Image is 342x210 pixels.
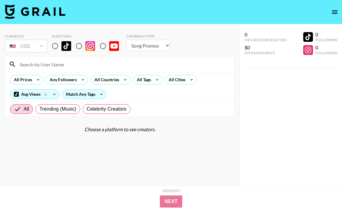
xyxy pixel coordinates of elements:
span: All [24,105,29,113]
div: Campaign Type [126,34,170,38]
div: Step 1 of 2 [162,188,180,193]
img: Grail Talent [5,4,65,19]
div: USD [6,41,46,52]
div: All Tags [133,75,152,84]
div: 0 [245,32,287,38]
div: Influencers Selected [245,38,287,42]
img: TikTok [61,41,71,51]
button: Next [160,195,183,208]
div: Estimated Price [245,51,287,55]
div: Followers [315,51,337,55]
div: All Countries [91,75,120,84]
img: Instagram [85,41,95,51]
div: All Cities [165,75,187,84]
div: All Prices [10,75,33,84]
div: $0 [245,45,287,51]
div: Choose a platform to see creators. [5,126,235,132]
div: 0 [315,45,337,51]
div: Match Any Tags [62,90,106,99]
div: Any Followers [46,75,78,84]
button: open drawer [329,6,341,18]
img: YouTube [109,41,119,51]
input: Search by User Name [16,59,231,69]
span: Trending (Music) [39,105,76,113]
div: Avg Views [10,90,59,99]
div: Followers [315,38,337,42]
span: Celebrity Creators [87,105,127,113]
iframe: Drift Widget Chat Controller [312,180,335,203]
div: Platform [52,34,124,38]
div: Currency [5,34,47,38]
div: 0 [315,32,337,38]
div: Currency is locked to USD [5,38,47,54]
